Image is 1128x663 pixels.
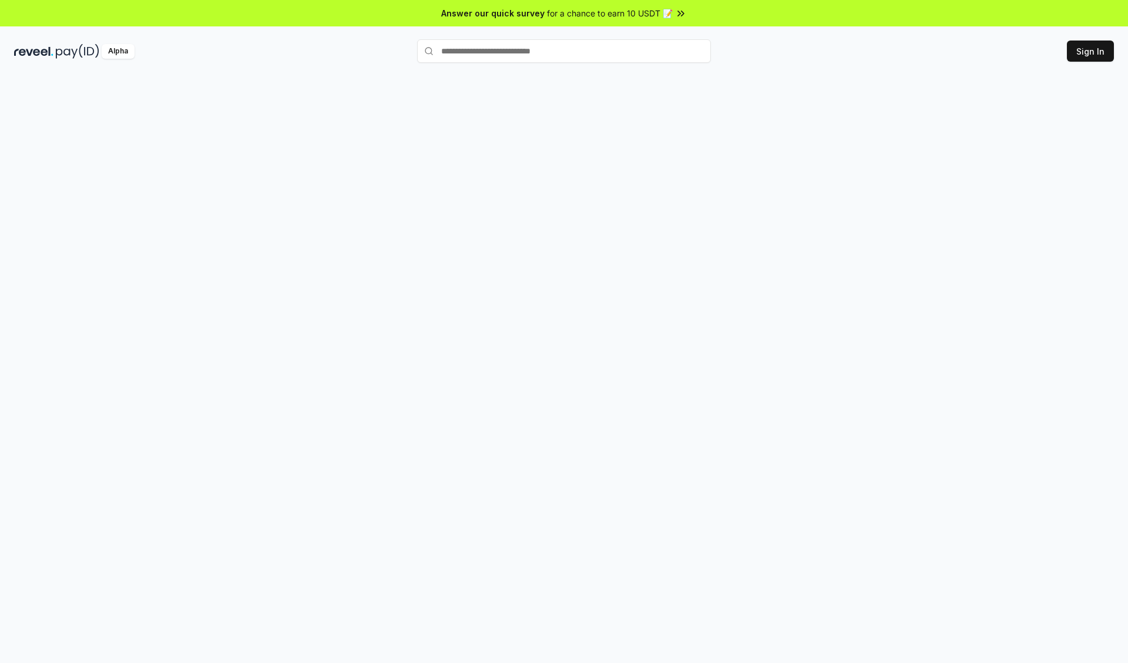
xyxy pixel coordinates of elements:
img: reveel_dark [14,44,53,59]
div: Alpha [102,44,135,59]
button: Sign In [1067,41,1114,62]
span: Answer our quick survey [441,7,545,19]
span: for a chance to earn 10 USDT 📝 [547,7,673,19]
img: pay_id [56,44,99,59]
